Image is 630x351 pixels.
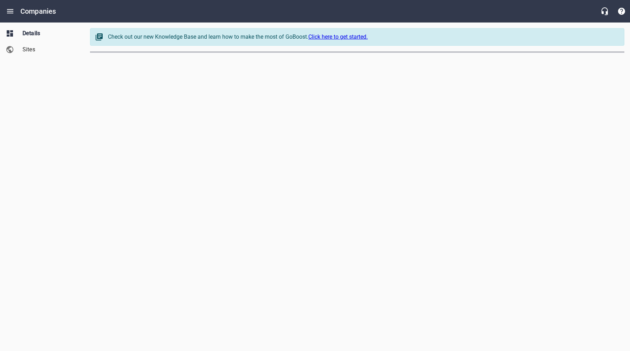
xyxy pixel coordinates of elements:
[613,3,630,20] button: Support Portal
[2,3,19,20] button: Open drawer
[20,6,56,17] h6: Companies
[22,45,76,54] span: Sites
[108,33,617,41] div: Check out our new Knowledge Base and learn how to make the most of GoBoost.
[596,3,613,20] button: Live Chat
[22,29,76,38] span: Details
[308,33,368,40] a: Click here to get started.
